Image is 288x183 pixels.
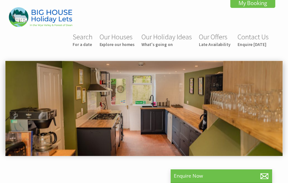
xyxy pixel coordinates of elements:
a: SearchFor a date [73,32,93,47]
small: Late Availability [199,42,231,47]
a: Contact UsEnquire [DATE] [238,32,269,47]
small: What's going on [141,42,192,47]
img: Big House Holiday Lets [9,7,72,27]
small: For a date [73,42,93,47]
a: Our Holiday IdeasWhat's going on [141,32,192,47]
small: Explore our homes [100,42,134,47]
p: Enquire Now [174,173,269,179]
a: Our OffersLate Availability [199,32,231,47]
small: Enquire [DATE] [238,42,269,47]
a: Our HousesExplore our homes [100,32,134,47]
